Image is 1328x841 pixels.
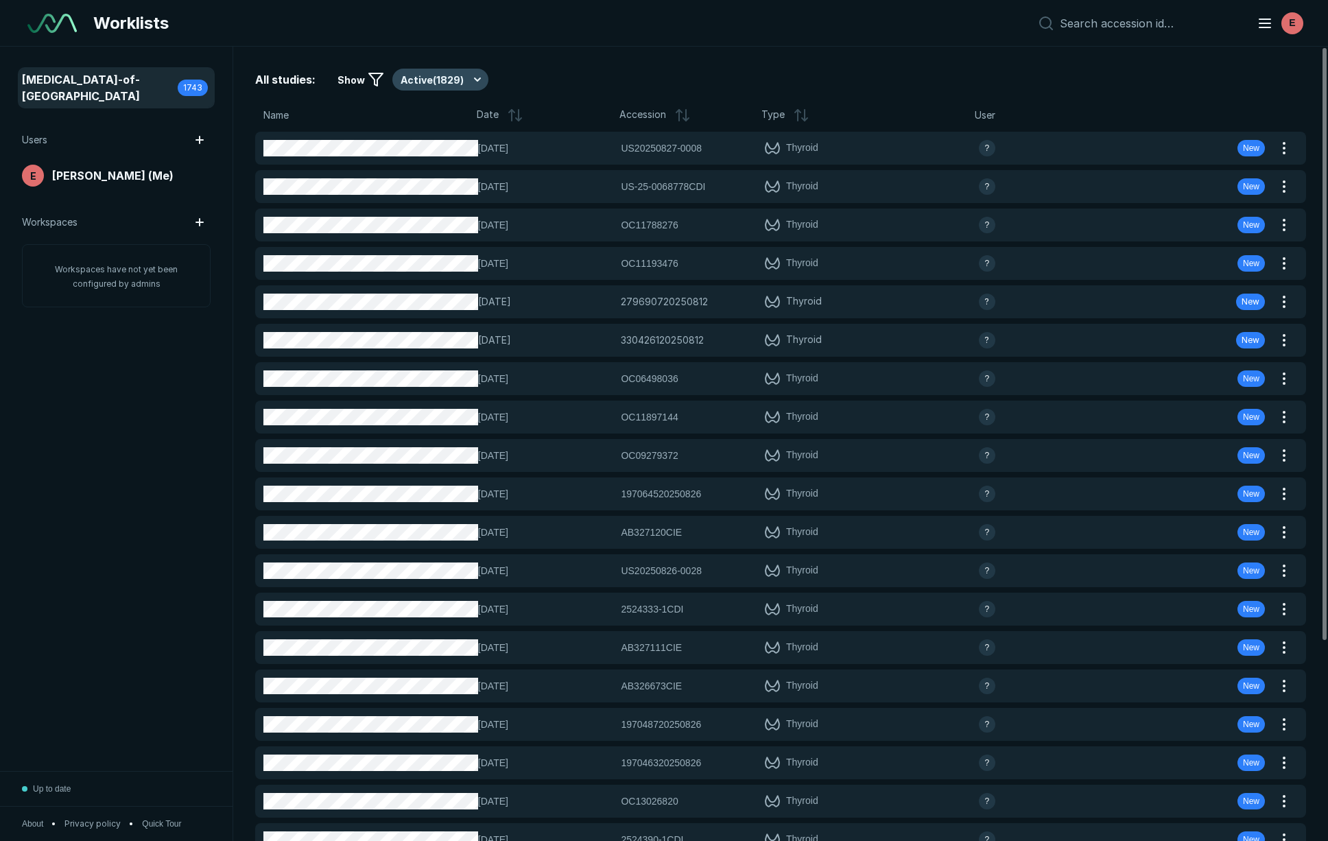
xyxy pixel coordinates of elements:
span: Thyroid [786,562,818,579]
span: [DATE] [478,141,613,156]
span: ? [984,296,989,308]
div: avatar-name [979,524,995,541]
div: avatar-name [979,486,995,502]
div: New [1237,178,1265,195]
a: See-Mode Logo [22,8,82,38]
div: New [1237,447,1265,464]
button: [DATE]AB326673CIEThyroidavatar-nameNew [255,670,1273,702]
span: Name [263,108,289,123]
span: 279690720250812 [621,294,708,309]
div: New [1237,601,1265,617]
div: avatar-name [979,755,995,771]
span: US-25-0068778CDI [621,179,705,194]
span: New [1243,795,1259,807]
a: [MEDICAL_DATA]-of-[GEOGRAPHIC_DATA]1743 [19,69,213,107]
button: [DATE]AB327111CIEThyroidavatar-nameNew [255,631,1273,664]
span: New [1242,296,1259,308]
span: ? [985,565,990,577]
span: [DATE] [478,410,613,425]
span: New [1243,680,1259,692]
button: [DATE]US20250827-0008Thyroidavatar-nameNew [255,132,1273,165]
span: New [1243,257,1259,270]
span: ? [985,757,990,769]
span: [PERSON_NAME] (Me) [52,167,174,184]
span: Thyroid [786,716,818,733]
span: Thyroid [786,486,818,502]
span: ? [985,488,990,500]
span: ? [985,372,990,385]
span: [DATE] [478,179,613,194]
span: ? [985,795,990,807]
button: avatar-name [1248,10,1306,37]
div: New [1237,639,1265,656]
span: Thyroid [786,409,818,425]
span: Thyroid [786,601,818,617]
button: Up to date [22,772,71,806]
span: [DATE] [478,256,613,271]
span: All studies: [255,71,316,88]
div: avatar-name [979,716,995,733]
div: New [1237,217,1265,233]
span: [DATE] [478,640,613,655]
span: [DATE] [478,717,613,732]
span: 2524333-1CDI [621,602,683,617]
span: Accession [619,107,666,123]
span: New [1243,372,1259,385]
span: Thyroid [786,332,822,348]
div: avatar-name [979,332,995,348]
input: Search accession id… [1060,16,1240,30]
span: Type [761,107,785,123]
span: [DATE] [478,486,613,501]
span: ? [985,257,990,270]
button: [DATE]197064520250826Thyroidavatar-nameNew [255,477,1273,510]
span: ? [985,449,990,462]
div: avatar-name [979,294,995,310]
button: [DATE]OC06498036Thyroidavatar-nameNew [255,362,1273,395]
div: New [1237,255,1265,272]
span: Thyroid [786,793,818,809]
span: New [1243,526,1259,538]
span: ? [985,180,990,193]
span: Thyroid [786,370,818,387]
div: avatar-name [1281,12,1303,34]
span: AB327111CIE [621,640,682,655]
button: Active(1829) [392,69,488,91]
span: ? [985,142,990,154]
span: ? [985,680,990,692]
span: Workspaces have not yet been configured by admins [55,264,178,289]
button: [DATE]US20250826-0028Thyroidavatar-nameNew [255,554,1273,587]
div: New [1236,294,1265,310]
span: [DATE] [478,371,613,386]
span: 197048720250826 [621,717,701,732]
span: Thyroid [786,678,818,694]
span: [DATE] [478,294,613,309]
div: avatar-name [979,217,995,233]
div: avatar-name [979,409,995,425]
div: New [1237,562,1265,579]
span: Date [477,107,499,123]
span: OC09279372 [621,448,678,463]
div: avatar-name [979,639,995,656]
span: Thyroid [786,755,818,771]
button: [DATE]OC11193476Thyroidavatar-nameNew [255,247,1273,280]
div: avatar-name [979,370,995,387]
span: [DATE] [478,755,613,770]
span: New [1243,718,1259,731]
span: • [129,818,134,830]
div: New [1237,793,1265,809]
span: Users [22,132,47,147]
span: New [1243,641,1259,654]
div: avatar-name [979,678,995,694]
a: Privacy policy [64,818,121,830]
div: New [1237,409,1265,425]
button: [DATE]OC13026820Thyroidavatar-nameNew [255,785,1273,818]
span: Thyroid [786,217,818,233]
button: About [22,818,43,830]
span: [DATE] [478,333,613,348]
div: New [1237,755,1265,771]
span: OC13026820 [621,794,678,809]
span: New [1242,334,1259,346]
span: ? [985,411,990,423]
